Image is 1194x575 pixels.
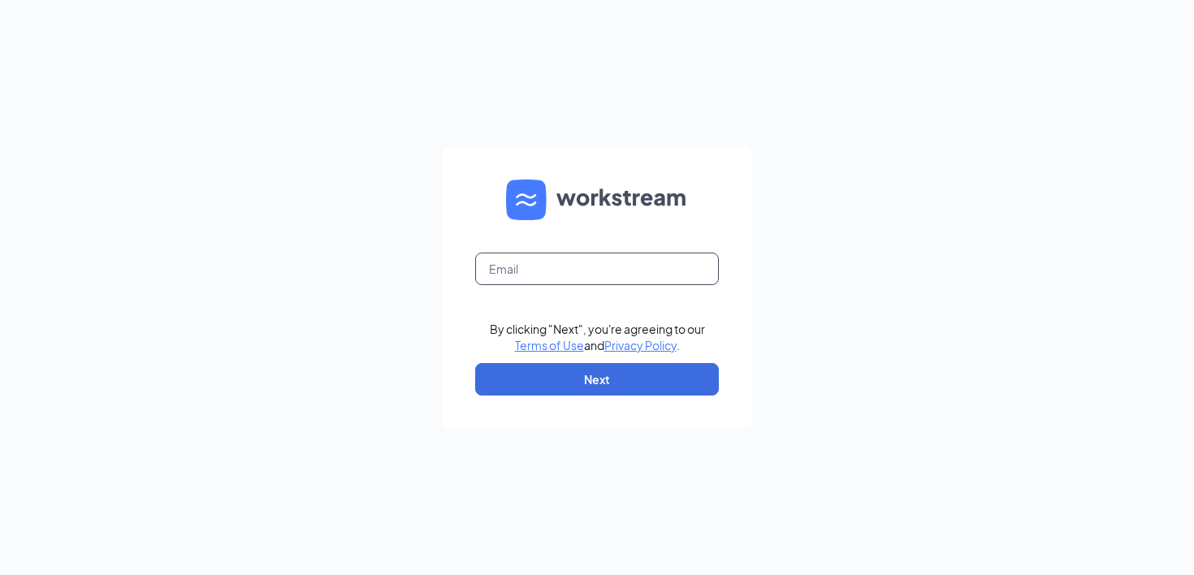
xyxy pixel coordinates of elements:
[475,363,719,396] button: Next
[506,179,688,220] img: WS logo and Workstream text
[490,321,705,353] div: By clicking "Next", you're agreeing to our and .
[604,338,677,352] a: Privacy Policy
[475,253,719,285] input: Email
[515,338,584,352] a: Terms of Use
